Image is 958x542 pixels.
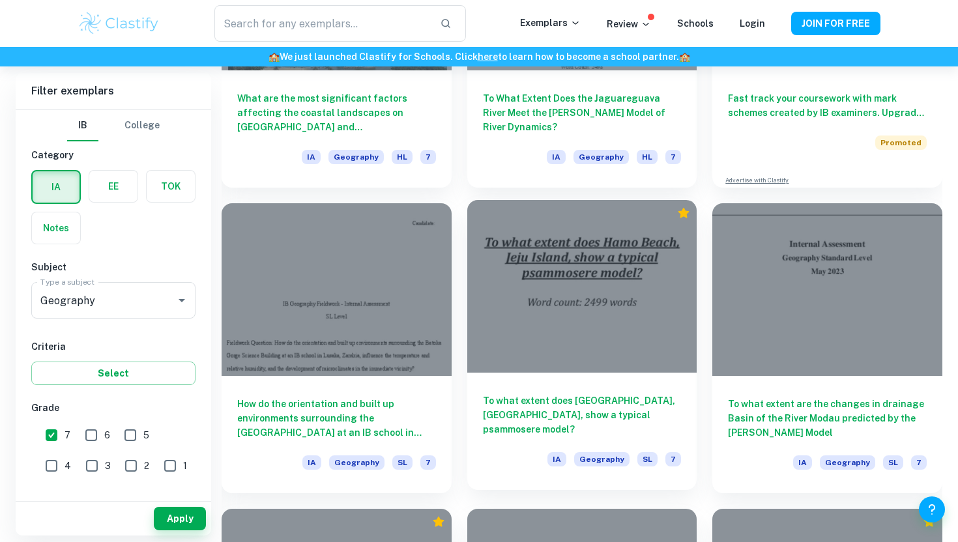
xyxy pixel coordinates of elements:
[31,260,196,274] h6: Subject
[791,12,880,35] button: JOIN FOR FREE
[820,455,875,470] span: Geography
[677,207,690,220] div: Premium
[679,51,690,62] span: 🏫
[89,171,138,202] button: EE
[32,212,80,244] button: Notes
[237,397,436,440] h6: How do the orientation and built up environments surrounding the [GEOGRAPHIC_DATA] at an IB schoo...
[392,455,413,470] span: SL
[237,91,436,134] h6: What are the most significant factors affecting the coastal landscapes on [GEOGRAPHIC_DATA] and [...
[105,459,111,473] span: 3
[420,455,436,470] span: 7
[728,91,927,120] h6: Fast track your coursework with mark schemes created by IB examiners. Upgrade now
[574,452,630,466] span: Geography
[547,150,566,164] span: IA
[67,110,160,141] div: Filter type choice
[143,428,149,442] span: 5
[793,455,812,470] span: IA
[124,110,160,141] button: College
[173,291,191,309] button: Open
[65,428,70,442] span: 7
[104,428,110,442] span: 6
[919,496,945,522] button: Help and Feedback
[31,494,196,509] h6: Level
[923,515,936,528] div: Premium
[607,17,651,31] p: Review
[33,171,80,203] button: IA
[144,459,149,473] span: 2
[725,176,789,185] a: Advertise with Clastify
[16,73,211,109] h6: Filter exemplars
[483,91,682,134] h6: To What Extent Does the Jaguareguava River Meet the [PERSON_NAME] Model of River Dynamics?
[31,362,196,385] button: Select
[222,203,452,492] a: How do the orientation and built up environments surrounding the [GEOGRAPHIC_DATA] at an IB schoo...
[31,401,196,415] h6: Grade
[883,455,903,470] span: SL
[740,18,765,29] a: Login
[67,110,98,141] button: IB
[302,150,321,164] span: IA
[728,397,927,440] h6: To what extent are the changes in drainage Basin of the River Modau predicted by the [PERSON_NAME...
[665,150,681,164] span: 7
[520,16,581,30] p: Exemplars
[420,150,436,164] span: 7
[677,18,714,29] a: Schools
[573,150,629,164] span: Geography
[478,51,498,62] a: here
[329,455,385,470] span: Geography
[392,150,413,164] span: HL
[328,150,384,164] span: Geography
[78,10,160,36] img: Clastify logo
[483,393,682,436] h6: To what extent does [GEOGRAPHIC_DATA], [GEOGRAPHIC_DATA], show a typical psammosere model?
[547,452,566,466] span: IA
[31,148,196,162] h6: Category
[183,459,187,473] span: 1
[467,203,697,492] a: To what extent does [GEOGRAPHIC_DATA], [GEOGRAPHIC_DATA], show a typical psammosere model?IAGeogr...
[214,5,429,42] input: Search for any exemplars...
[40,276,94,287] label: Type a subject
[911,455,927,470] span: 7
[637,452,658,466] span: SL
[269,51,280,62] span: 🏫
[31,339,196,354] h6: Criteria
[147,171,195,202] button: TOK
[875,135,927,150] span: Promoted
[3,50,955,64] h6: We just launched Clastify for Schools. Click to learn how to become a school partner.
[712,203,942,492] a: To what extent are the changes in drainage Basin of the River Modau predicted by the [PERSON_NAME...
[65,459,71,473] span: 4
[154,507,206,530] button: Apply
[302,455,321,470] span: IA
[432,515,445,528] div: Premium
[637,150,658,164] span: HL
[665,452,681,466] span: 7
